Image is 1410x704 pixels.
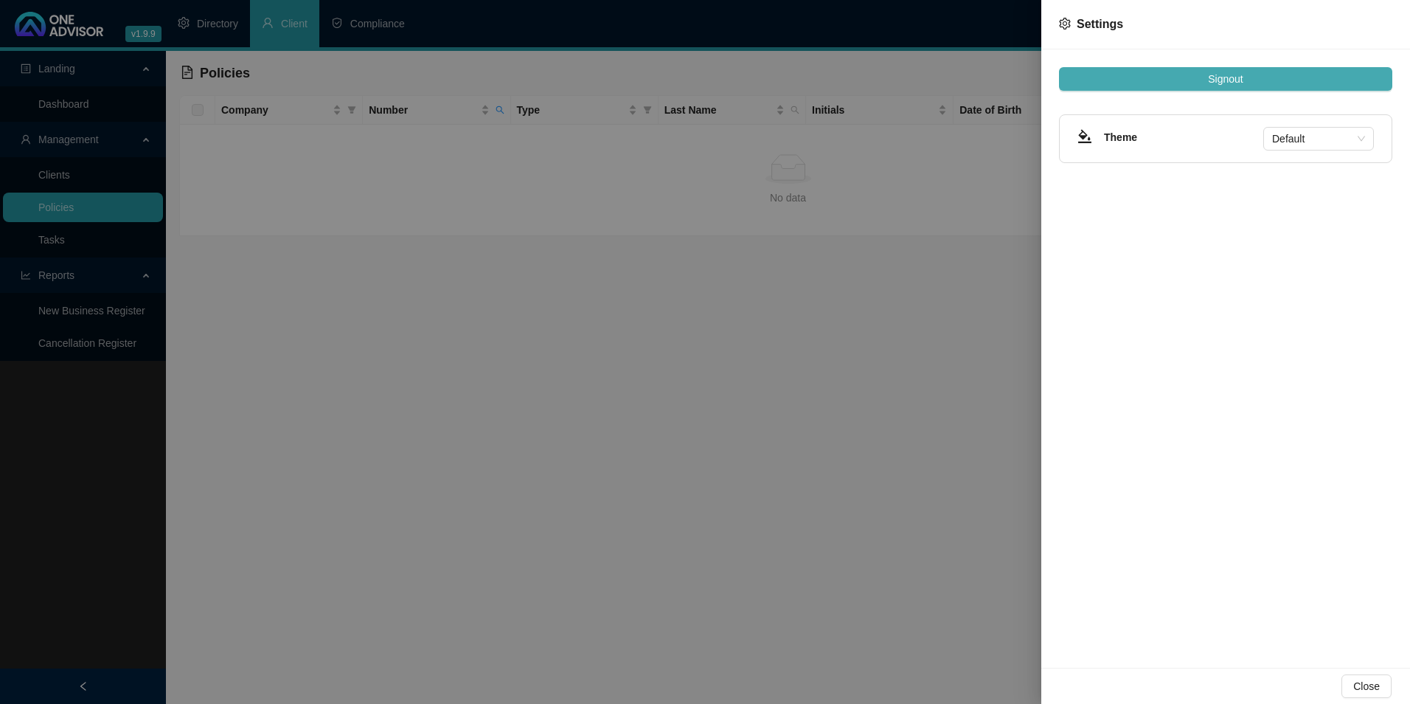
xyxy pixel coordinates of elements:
span: Default [1272,128,1365,150]
h4: Theme [1104,129,1263,145]
span: bg-colors [1077,129,1092,144]
span: Settings [1077,18,1123,30]
button: Signout [1059,67,1392,91]
button: Close [1341,674,1392,698]
span: setting [1059,18,1071,30]
span: Signout [1208,71,1243,87]
span: Close [1353,678,1380,694]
